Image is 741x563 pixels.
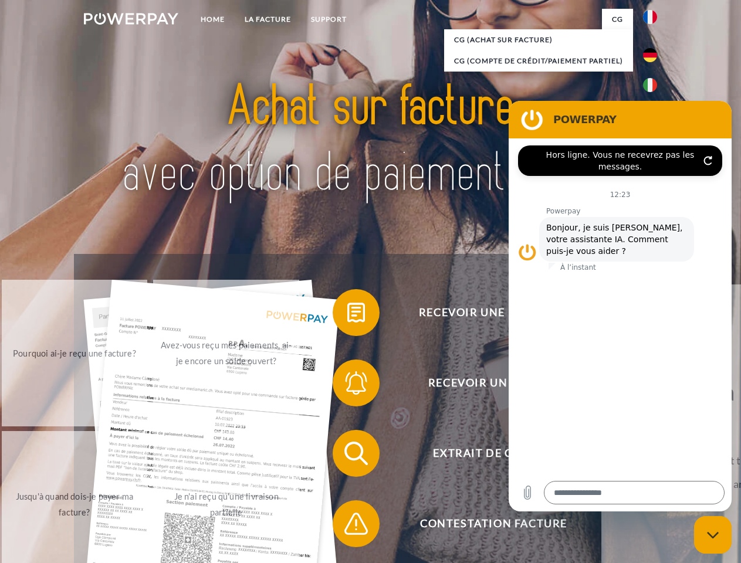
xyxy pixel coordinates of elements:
img: qb_warning.svg [341,509,371,538]
a: CG (Compte de crédit/paiement partiel) [444,50,633,72]
div: Avez-vous reçu mes paiements, ai-je encore un solde ouvert? [160,337,292,369]
button: Contestation Facture [333,500,638,547]
a: Avez-vous reçu mes paiements, ai-je encore un solde ouvert? [153,280,299,426]
img: de [643,48,657,62]
span: Extrait de compte [350,430,637,477]
a: CG (achat sur facture) [444,29,633,50]
div: Je n'ai reçu qu'une livraison partielle [160,489,292,520]
img: qb_search.svg [341,439,371,468]
button: Extrait de compte [333,430,638,477]
a: CG [602,9,633,30]
iframe: Fenêtre de messagerie [509,101,732,511]
img: it [643,78,657,92]
img: logo-powerpay-white.svg [84,13,178,25]
span: Contestation Facture [350,500,637,547]
iframe: Bouton de lancement de la fenêtre de messagerie, conversation en cours [694,516,732,554]
div: Pourquoi ai-je reçu une facture? [9,345,141,361]
img: fr [643,10,657,24]
a: Home [191,9,235,30]
a: Support [301,9,357,30]
img: title-powerpay_fr.svg [112,56,629,225]
a: LA FACTURE [235,9,301,30]
div: Jusqu'à quand dois-je payer ma facture? [9,489,141,520]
